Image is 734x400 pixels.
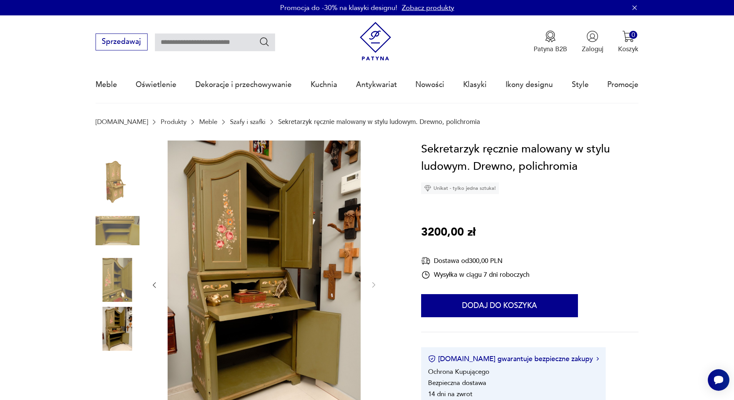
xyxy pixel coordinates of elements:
[629,31,637,39] div: 0
[428,355,436,363] img: Ikona certyfikatu
[607,67,638,102] a: Promocje
[421,141,638,176] h1: Sekretarzyk ręcznie malowany w stylu ludowym. Drewno, polichromia
[96,33,148,50] button: Sprzedawaj
[96,209,139,253] img: Zdjęcie produktu Sekretarzyk ręcznie malowany w stylu ludowym. Drewno, polichromia
[280,3,397,13] p: Promocja do -30% na klasyki designu!
[161,118,186,126] a: Produkty
[96,160,139,204] img: Zdjęcie produktu Sekretarzyk ręcznie malowany w stylu ludowym. Drewno, polichromia
[415,67,444,102] a: Nowości
[572,67,589,102] a: Style
[421,224,475,241] p: 3200,00 zł
[311,67,337,102] a: Kuchnia
[421,182,499,194] div: Unikat - tylko jedna sztuka!
[582,30,603,54] button: Zaloguj
[199,118,217,126] a: Meble
[586,30,598,42] img: Ikonka użytkownika
[421,256,430,266] img: Ikona dostawy
[136,67,176,102] a: Oświetlenie
[402,3,454,13] a: Zobacz produkty
[534,45,567,54] p: Patyna B2B
[622,30,634,42] img: Ikona koszyka
[506,67,553,102] a: Ikony designu
[96,67,117,102] a: Meble
[582,45,603,54] p: Zaloguj
[96,307,139,351] img: Zdjęcie produktu Sekretarzyk ręcznie malowany w stylu ludowym. Drewno, polichromia
[428,390,472,398] li: 14 dni na zwrot
[428,354,599,364] button: [DOMAIN_NAME] gwarantuje bezpieczne zakupy
[356,67,397,102] a: Antykwariat
[421,270,529,279] div: Wysyłka w ciągu 7 dni roboczych
[96,39,148,45] a: Sprzedawaj
[195,67,292,102] a: Dekoracje i przechowywanie
[259,36,270,47] button: Szukaj
[424,185,431,192] img: Ikona diamentu
[618,30,638,54] button: 0Koszyk
[428,367,489,376] li: Ochrona Kupującego
[463,67,487,102] a: Klasyki
[356,22,395,61] img: Patyna - sklep z meblami i dekoracjami vintage
[618,45,638,54] p: Koszyk
[421,294,578,317] button: Dodaj do koszyka
[708,369,729,391] iframe: Smartsupp widget button
[278,118,480,126] p: Sekretarzyk ręcznie malowany w stylu ludowym. Drewno, polichromia
[421,256,529,266] div: Dostawa od 300,00 PLN
[534,30,567,54] button: Patyna B2B
[534,30,567,54] a: Ikona medaluPatyna B2B
[544,30,556,42] img: Ikona medalu
[96,118,148,126] a: [DOMAIN_NAME]
[428,378,486,387] li: Bezpieczna dostawa
[96,258,139,302] img: Zdjęcie produktu Sekretarzyk ręcznie malowany w stylu ludowym. Drewno, polichromia
[596,357,599,361] img: Ikona strzałki w prawo
[230,118,265,126] a: Szafy i szafki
